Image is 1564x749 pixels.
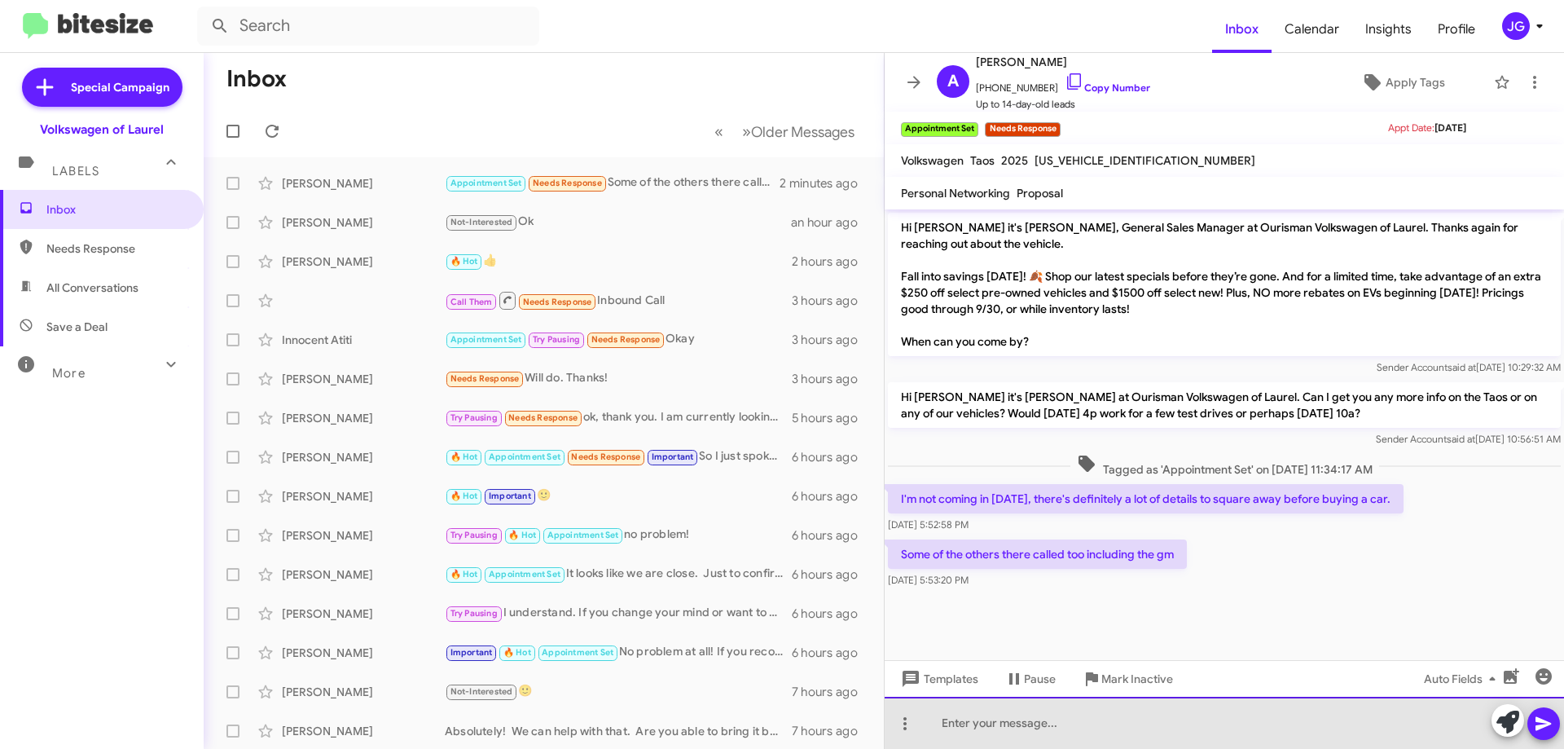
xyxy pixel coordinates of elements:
[282,410,445,426] div: [PERSON_NAME]
[985,122,1060,137] small: Needs Response
[792,645,871,661] div: 6 hours ago
[1447,433,1475,445] span: said at
[1502,12,1530,40] div: JG
[445,369,792,388] div: Will do. Thanks!
[732,115,864,148] button: Next
[1448,361,1476,373] span: said at
[71,79,169,95] span: Special Campaign
[888,213,1561,356] p: Hi [PERSON_NAME] it's [PERSON_NAME], General Sales Manager at Ourisman Volkswagen of Laurel. Than...
[450,608,498,619] span: Try Pausing
[445,565,792,584] div: It looks like we are close. Just to confirm I don't see we have done credit and work on the lende...
[282,449,445,465] div: [PERSON_NAME]
[1488,12,1546,40] button: JG
[450,334,522,345] span: Appointment Set
[888,518,969,531] span: [DATE] 5:52:58 PM
[282,723,445,739] div: [PERSON_NAME]
[1424,664,1502,694] span: Auto Fields
[445,643,792,662] div: No problem at all! If you reconsider or want to discuss anything else, feel free to reach out. Ha...
[445,213,791,231] div: Ok
[282,645,445,661] div: [PERSON_NAME]
[282,684,445,700] div: [PERSON_NAME]
[445,487,792,505] div: 🙂
[445,604,792,623] div: I understand. If you change your mind or want to discuss it further, feel free to reach out anyti...
[1388,121,1434,134] span: Appt Date:
[523,297,592,307] span: Needs Response
[508,530,536,540] span: 🔥 Hot
[1319,68,1486,97] button: Apply Tags
[445,447,792,466] div: So I just spoke with somebody from corporate about where the case is at and they're still diagnos...
[503,647,531,658] span: 🔥 Hot
[197,7,539,46] input: Search
[282,606,445,622] div: [PERSON_NAME]
[792,566,871,583] div: 6 hours ago
[792,293,871,309] div: 3 hours ago
[450,217,513,227] span: Not-Interested
[792,488,871,504] div: 6 hours ago
[282,566,445,583] div: [PERSON_NAME]
[1065,82,1150,94] a: Copy Number
[445,723,792,739] div: Absolutely! We can help with that. Are you able to bring it by later so we can get you a firm val...
[1212,6,1272,53] a: Inbox
[542,647,613,658] span: Appointment Set
[450,178,522,188] span: Appointment Set
[489,569,560,579] span: Appointment Set
[1070,454,1379,478] span: Tagged as 'Appointment Set' on [DATE] 11:34:17 AM
[1411,664,1515,694] button: Auto Fields
[1425,6,1488,53] a: Profile
[22,68,182,107] a: Special Campaign
[1017,186,1063,200] span: Proposal
[898,664,978,694] span: Templates
[450,452,478,462] span: 🔥 Hot
[282,527,445,544] div: [PERSON_NAME]
[1377,361,1561,373] span: Sender Account [DATE] 10:29:32 AM
[52,164,99,178] span: Labels
[792,253,871,270] div: 2 hours ago
[751,123,854,141] span: Older Messages
[888,484,1404,513] p: I'm not coming in [DATE], there's definitely a lot of details to square away before buying a car.
[571,452,640,462] span: Needs Response
[450,297,493,307] span: Call Them
[970,153,995,168] span: Taos
[1272,6,1352,53] a: Calendar
[1352,6,1425,53] a: Insights
[40,121,164,138] div: Volkswagen of Laurel
[947,68,959,95] span: A
[226,66,287,92] h1: Inbox
[591,334,661,345] span: Needs Response
[792,606,871,622] div: 6 hours ago
[888,382,1561,428] p: Hi [PERSON_NAME] it's [PERSON_NAME] at Ourisman Volkswagen of Laurel. Can I get you any more info...
[780,175,871,192] div: 2 minutes ago
[445,682,792,701] div: 🙂
[742,121,751,142] span: »
[792,332,871,348] div: 3 hours ago
[714,121,723,142] span: «
[547,530,619,540] span: Appointment Set
[1101,664,1173,694] span: Mark Inactive
[888,540,1187,569] p: Some of the others there called too including the gm
[445,290,792,311] div: Inbound Call
[450,686,513,697] span: Not-Interested
[282,214,445,231] div: [PERSON_NAME]
[489,491,531,501] span: Important
[508,412,578,423] span: Needs Response
[445,252,792,271] div: 👍
[282,332,445,348] div: Innocent Atiti
[450,569,478,579] span: 🔥 Hot
[52,366,86,381] span: More
[282,253,445,270] div: [PERSON_NAME]
[46,201,185,218] span: Inbox
[1069,664,1186,694] button: Mark Inactive
[445,408,792,427] div: ok, thank you. I am currently looking for CPO. but I will let you know if that changes
[901,122,978,137] small: Appointment Set
[282,175,445,192] div: [PERSON_NAME]
[792,527,871,544] div: 6 hours ago
[46,319,108,335] span: Save a Deal
[450,491,478,501] span: 🔥 Hot
[792,371,871,387] div: 3 hours ago
[705,115,733,148] button: Previous
[792,723,871,739] div: 7 hours ago
[792,684,871,700] div: 7 hours ago
[705,115,864,148] nav: Page navigation example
